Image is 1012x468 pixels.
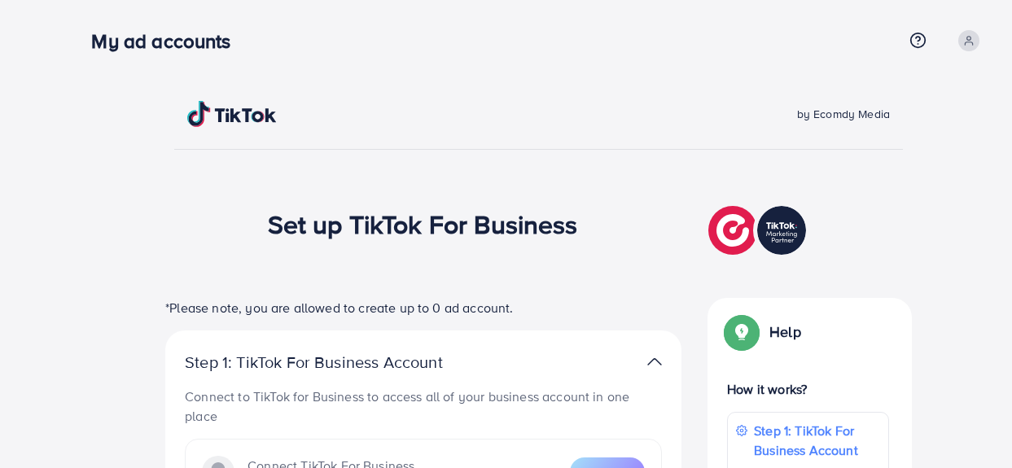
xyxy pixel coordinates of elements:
[268,208,578,239] h1: Set up TikTok For Business
[185,352,494,372] p: Step 1: TikTok For Business Account
[91,29,243,53] h3: My ad accounts
[797,106,890,122] span: by Ecomdy Media
[708,202,810,259] img: TikTok partner
[727,379,889,399] p: How it works?
[727,317,756,347] img: Popup guide
[769,322,801,342] p: Help
[754,421,880,460] p: Step 1: TikTok For Business Account
[165,298,681,317] p: *Please note, you are allowed to create up to 0 ad account.
[187,101,277,127] img: TikTok
[647,350,662,374] img: TikTok partner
